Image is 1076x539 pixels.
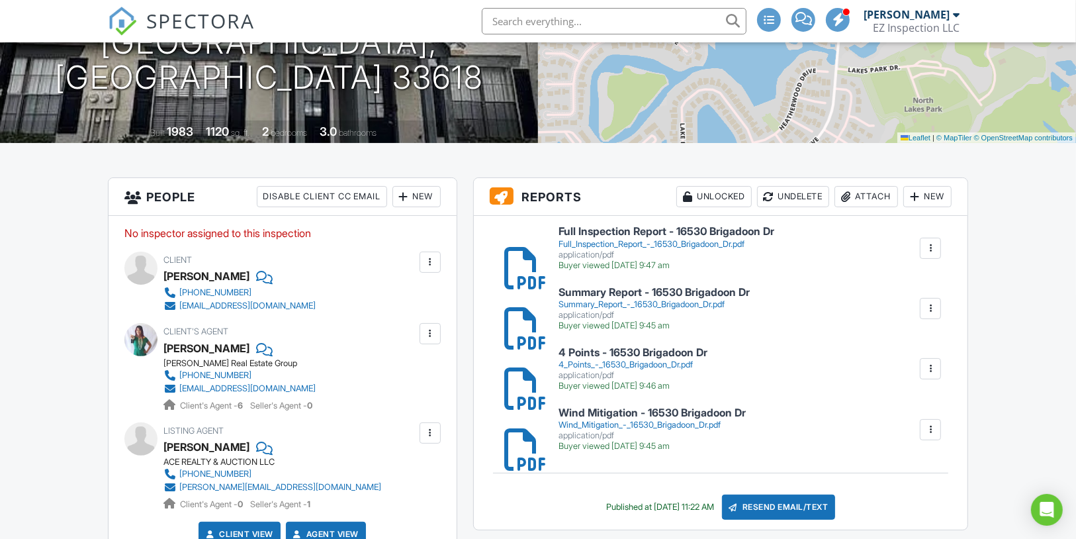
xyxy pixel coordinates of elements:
a: Summary Report - 16530 Brigadoon Dr Summary_Report_-_16530_Brigadoon_Dr.pdf application/pdf Buyer... [559,287,750,331]
a: [PHONE_NUMBER] [163,467,381,481]
div: 1120 [206,124,230,138]
div: Full_Inspection_Report_-_16530_Brigadoon_Dr.pdf [559,239,774,250]
div: ACE REALTY & AUCTION LLC [163,457,392,467]
div: New [903,186,952,207]
div: Resend Email/Text [722,495,836,520]
strong: 0 [307,401,312,411]
a: Full Inspection Report - 16530 Brigadoon Dr Full_Inspection_Report_-_16530_Brigadoon_Dr.pdf appli... [559,226,774,270]
h6: Wind Mitigation - 16530 Brigadoon Dr [559,407,746,419]
div: 2 [263,124,269,138]
span: SPECTORA [146,7,255,34]
strong: 1 [307,499,310,509]
div: [EMAIL_ADDRESS][DOMAIN_NAME] [179,383,316,394]
div: EZ Inspection LLC [873,21,960,34]
span: | [932,134,934,142]
span: Listing Agent [163,426,224,436]
h6: Full Inspection Report - 16530 Brigadoon Dr [559,226,774,238]
div: Buyer viewed [DATE] 9:45 am [559,320,750,331]
input: Search everything... [482,8,746,34]
div: Wind_Mitigation_-_16530_Brigadoon_Dr.pdf [559,420,746,430]
img: The Best Home Inspection Software - Spectora [108,7,137,36]
a: SPECTORA [108,18,255,46]
div: application/pdf [559,370,707,381]
span: bedrooms [271,128,308,138]
div: [EMAIL_ADDRESS][DOMAIN_NAME] [179,301,316,311]
span: Seller's Agent - [250,499,310,509]
h3: People [109,178,457,216]
div: [PHONE_NUMBER] [179,469,251,479]
strong: 0 [238,499,243,509]
div: Summary_Report_-_16530_Brigadoon_Dr.pdf [559,299,750,310]
div: application/pdf [559,310,750,320]
span: sq. ft. [232,128,250,138]
a: Leaflet [901,134,930,142]
div: [PHONE_NUMBER] [179,370,251,381]
h3: Reports [474,178,968,216]
div: 4_Points_-_16530_Brigadoon_Dr.pdf [559,360,707,370]
div: application/pdf [559,250,774,260]
div: [PERSON_NAME] Real Estate Group [163,358,326,369]
a: 4 Points - 16530 Brigadoon Dr 4_Points_-_16530_Brigadoon_Dr.pdf application/pdf Buyer viewed [DAT... [559,347,707,391]
span: Client's Agent [163,326,228,336]
div: Buyer viewed [DATE] 9:45 am [559,441,746,452]
a: [PERSON_NAME] [163,437,249,457]
div: Disable Client CC Email [257,186,387,207]
div: 3.0 [320,124,337,138]
a: [PERSON_NAME][EMAIL_ADDRESS][DOMAIN_NAME] [163,481,381,494]
div: [PERSON_NAME][EMAIL_ADDRESS][DOMAIN_NAME] [179,482,381,493]
span: Client [163,255,192,265]
div: Open Intercom Messenger [1031,494,1063,526]
a: [EMAIL_ADDRESS][DOMAIN_NAME] [163,299,316,313]
span: Client's Agent - [180,499,245,509]
p: No inspector assigned to this inspection [124,226,441,240]
a: Wind Mitigation - 16530 Brigadoon Dr Wind_Mitigation_-_16530_Brigadoon_Dr.pdf application/pdf Buy... [559,407,746,452]
a: [EMAIL_ADDRESS][DOMAIN_NAME] [163,382,316,395]
h6: Summary Report - 16530 Brigadoon Dr [559,287,750,299]
span: Seller's Agent - [250,401,312,411]
div: application/pdf [559,430,746,441]
span: Client's Agent - [180,401,245,411]
span: Built [151,128,165,138]
div: [PHONE_NUMBER] [179,287,251,298]
a: © OpenStreetMap contributors [974,134,1073,142]
div: New [392,186,441,207]
div: Buyer viewed [DATE] 9:47 am [559,260,774,271]
strong: 6 [238,401,243,411]
div: Unlocked [676,186,752,207]
div: 1983 [167,124,194,138]
div: Attach [834,186,898,207]
a: © MapTiler [936,134,972,142]
a: [PERSON_NAME] [163,338,249,358]
h6: 4 Points - 16530 Brigadoon Dr [559,347,707,359]
span: bathrooms [339,128,377,138]
a: [PHONE_NUMBER] [163,286,316,299]
div: Published at [DATE] 11:22 AM [606,502,714,513]
div: [PERSON_NAME] [864,8,950,21]
div: Undelete [757,186,829,207]
div: [PERSON_NAME] [163,266,249,286]
a: [PHONE_NUMBER] [163,369,316,382]
div: Buyer viewed [DATE] 9:46 am [559,381,707,391]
